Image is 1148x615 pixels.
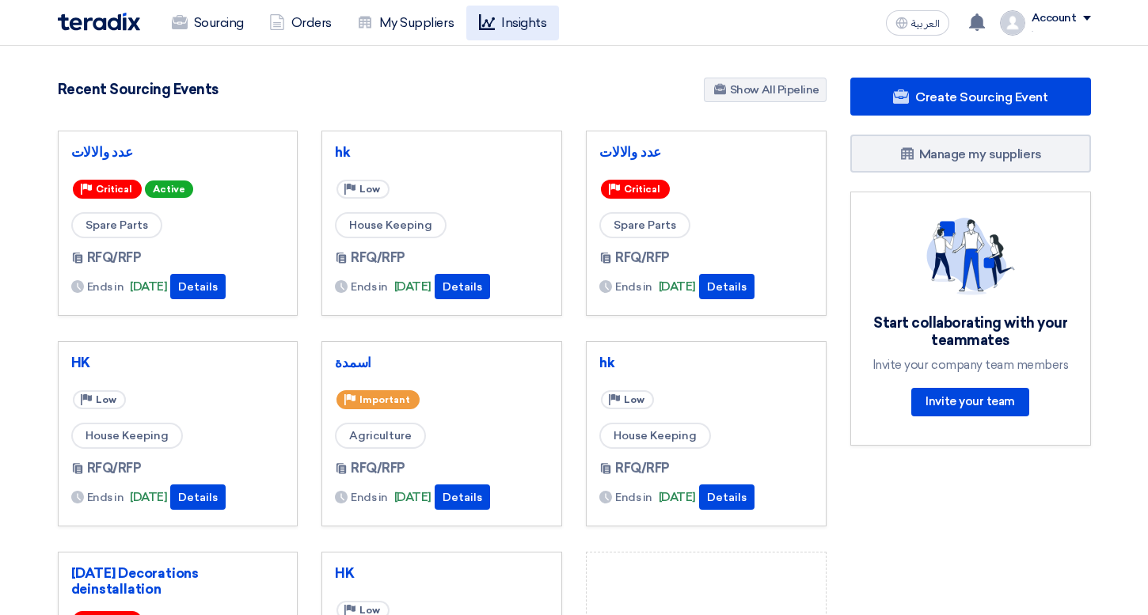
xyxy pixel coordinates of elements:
button: العربية [886,10,949,36]
span: House Keeping [599,423,711,449]
span: RFQ/RFP [615,459,670,478]
a: Show All Pipeline [704,78,827,102]
a: hk [335,144,549,160]
a: My Suppliers [344,6,466,40]
span: [DATE] [659,278,696,296]
button: Details [699,484,755,510]
span: RFQ/RFP [87,459,142,478]
a: عدد والالات [599,144,813,160]
span: Ends in [351,489,388,506]
a: Orders [257,6,344,40]
a: اسمدة [335,355,549,370]
span: [DATE] [659,488,696,507]
h4: Recent Sourcing Events [58,81,219,98]
span: Critical [624,184,660,195]
span: Spare Parts [599,212,690,238]
span: Agriculture [335,423,426,449]
div: Invite your company team members [870,358,1071,372]
button: Details [435,484,490,510]
span: House Keeping [335,212,447,238]
span: Ends in [87,489,124,506]
img: Teradix logo [58,13,140,31]
span: العربية [911,18,940,29]
a: HK [71,355,285,370]
span: [DATE] [130,278,167,296]
span: House Keeping [71,423,183,449]
button: Details [699,274,755,299]
span: [DATE] [130,488,167,507]
span: Low [624,394,644,405]
span: [DATE] [394,488,431,507]
img: profile_test.png [1000,10,1025,36]
span: Ends in [351,279,388,295]
a: عدد والالات [71,144,285,160]
div: Account [1032,12,1077,25]
div: Start collaborating with your teammates [870,314,1071,350]
a: Manage my suppliers [850,135,1091,173]
span: Low [96,394,116,405]
div: . [1032,25,1091,33]
span: RFQ/RFP [615,249,670,268]
span: Create Sourcing Event [915,89,1047,104]
a: [DATE] Decorations deinstallation [71,565,285,597]
span: RFQ/RFP [351,459,405,478]
button: Details [170,484,226,510]
a: hk [599,355,813,370]
a: HK [335,565,549,581]
span: Active [145,180,193,198]
span: [DATE] [394,278,431,296]
span: RFQ/RFP [87,249,142,268]
span: Important [359,394,410,405]
img: invite_your_team.svg [926,218,1015,295]
span: Low [359,184,380,195]
span: Critical [96,184,132,195]
span: RFQ/RFP [351,249,405,268]
button: Details [435,274,490,299]
a: Invite your team [911,388,1028,416]
a: Sourcing [159,6,257,40]
span: Ends in [615,489,652,506]
button: Details [170,274,226,299]
a: Insights [466,6,559,40]
span: Ends in [87,279,124,295]
span: Ends in [615,279,652,295]
span: Spare Parts [71,212,162,238]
